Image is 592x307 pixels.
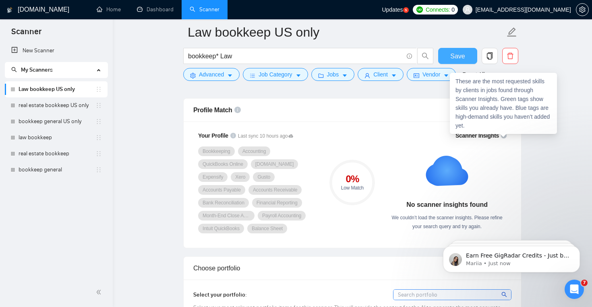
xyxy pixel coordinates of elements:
span: caret-down [227,72,233,78]
a: bookkeep general US only [19,113,95,130]
span: Updates [382,6,403,13]
span: Select your portfolio: [193,291,247,298]
span: Xero [235,174,245,180]
span: Financial Reporting [257,200,298,206]
span: Expensify [203,174,223,180]
span: Profile Match [193,107,232,113]
button: setting [576,3,589,16]
li: New Scanner [5,43,108,59]
span: Connects: [426,5,450,14]
span: setting [190,72,196,78]
span: user [465,7,470,12]
a: homeHome [97,6,121,13]
span: My Scanners [11,66,53,73]
a: bookkeep general [19,162,95,178]
span: setting [576,6,588,13]
text: 5 [405,8,407,12]
span: caret-down [342,72,348,78]
button: idcardVendorcaret-down [407,68,456,81]
span: [DOMAIN_NAME] [255,161,294,167]
div: 0 % [329,174,375,184]
button: settingAdvancedcaret-down [183,68,240,81]
span: 7 [581,280,588,286]
span: search [11,67,17,72]
a: law bookkeep [19,130,95,146]
div: Choose portfolio [193,257,511,280]
span: user [364,72,370,78]
a: Reset All [462,70,484,79]
li: bookkeep general US only [5,113,108,130]
span: info-circle [234,107,241,113]
button: search [417,48,433,64]
input: Search Freelance Jobs... [188,51,403,61]
a: real estate bookkeep [19,146,95,162]
span: Scanner [5,26,48,43]
a: New Scanner [11,43,101,59]
span: Scanner Insights [455,133,499,138]
span: bars [250,72,255,78]
span: holder [95,102,102,109]
span: Client [373,70,388,79]
span: Balance Sheet [252,225,283,232]
button: barsJob Categorycaret-down [243,68,308,81]
a: setting [576,6,589,13]
a: 5 [403,7,409,13]
input: Scanner name... [188,22,505,42]
span: info-circle [501,133,507,138]
a: searchScanner [190,6,219,13]
span: caret-down [443,72,449,78]
span: Gusto [257,174,270,180]
a: real estate bookkeep US only [19,97,95,113]
span: info-circle [230,133,236,138]
span: Bank Reconciliation [203,200,244,206]
span: Accounting [242,148,266,155]
span: copy [482,52,497,60]
span: info-circle [407,54,412,59]
iframe: Intercom notifications message [431,229,592,285]
span: Last sync 10 hours ago [238,132,294,140]
img: upwork-logo.png [416,6,423,13]
span: Job Category [259,70,292,79]
span: holder [95,134,102,141]
span: Intuit QuickBooks [203,225,240,232]
input: Search portfolio [393,290,511,300]
li: Law bookkeep US only [5,81,108,97]
span: QuickBooks Online [203,161,243,167]
span: holder [95,86,102,93]
span: We couldn’t load the scanner insights. Please refine your search query and try again. [391,215,502,229]
span: double-left [96,288,104,296]
a: Law bookkeep US only [19,81,95,97]
span: caret-down [296,72,301,78]
span: 0 [451,5,455,14]
li: real estate bookkeep US only [5,97,108,113]
a: dashboardDashboard [137,6,174,13]
div: Low Match [329,185,375,190]
div: These are the most requested skills by clients in jobs found through Scanner Insights. Green tags... [450,73,557,134]
span: delete [503,52,518,60]
span: holder [95,118,102,125]
span: caret-down [391,72,397,78]
button: delete [502,48,518,64]
li: law bookkeep [5,130,108,146]
iframe: Intercom live chat [565,280,584,299]
span: Month-End Close Assistance [203,212,250,219]
span: folder [318,72,324,78]
span: edit [507,27,517,37]
span: Save [450,51,465,61]
button: Save [438,48,477,64]
span: search [501,290,508,299]
span: Jobs [327,70,339,79]
span: holder [95,150,102,157]
strong: No scanner insights found [406,201,488,208]
span: Advanced [199,70,224,79]
span: search [418,52,433,60]
li: real estate bookkeep [5,146,108,162]
span: holder [95,167,102,173]
span: idcard [414,72,419,78]
span: Accounts Receivable [253,187,298,193]
button: copy [482,48,498,64]
span: Payroll Accounting [262,212,301,219]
